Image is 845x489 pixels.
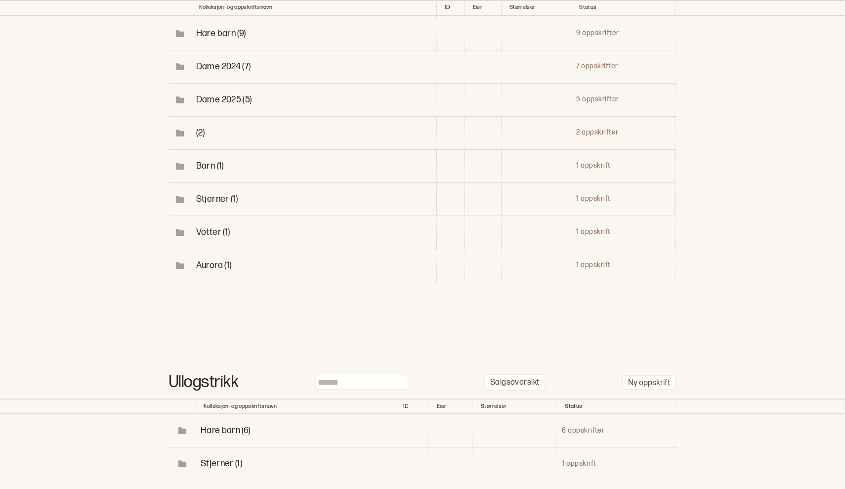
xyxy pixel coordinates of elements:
button: Salgsoversikt [484,374,546,391]
span: Toggle Row Expanded [169,227,191,237]
td: 7 oppskrifter [571,50,676,83]
td: 1 oppskrift [571,216,676,249]
span: Toggle Row Expanded [196,61,251,72]
span: Toggle Row Expanded [169,128,191,138]
span: Toggle Row Expanded [169,426,195,436]
th: Toggle SortBy [473,399,557,414]
span: Toggle Row Expanded [196,227,230,237]
th: Toggle SortBy [429,399,473,414]
span: Toggle Row Expanded [196,260,232,270]
span: Toggle Row Expanded [196,28,246,39]
td: 9 oppskrifter [571,17,676,50]
span: Toggle Row Expanded [201,425,251,436]
span: Toggle Row Expanded [169,261,191,270]
span: Toggle Row Expanded [196,128,205,138]
h1: Ullogstrikk [169,377,239,388]
span: Toggle Row Expanded [169,161,191,171]
span: Toggle Row Expanded [169,29,191,39]
span: Toggle Row Expanded [196,194,238,204]
td: 1 oppskrift [571,182,676,216]
th: Toggle SortBy [395,399,429,414]
th: Toggle SortBy [169,399,196,414]
button: Ny oppskrift [622,375,676,390]
td: 6 oppskrifter [557,414,676,447]
th: Toggle SortBy [557,399,676,414]
span: Toggle Row Expanded [196,161,224,171]
td: 5 oppskrifter [571,83,676,116]
th: Kolleksjon- og oppskriftsnavn [196,399,395,414]
span: Toggle Row Expanded [201,458,242,469]
span: Toggle Row Expanded [196,94,252,105]
span: Toggle Row Expanded [169,95,191,105]
span: Toggle Row Expanded [169,459,195,469]
span: Toggle Row Expanded [169,194,191,204]
td: 1 oppskrift [557,447,676,481]
td: 2 oppskrifter [571,116,676,149]
td: 1 oppskrift [571,149,676,182]
td: 1 oppskrift [571,249,676,282]
p: Salgsoversikt [490,378,540,388]
span: Toggle Row Expanded [169,62,191,72]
